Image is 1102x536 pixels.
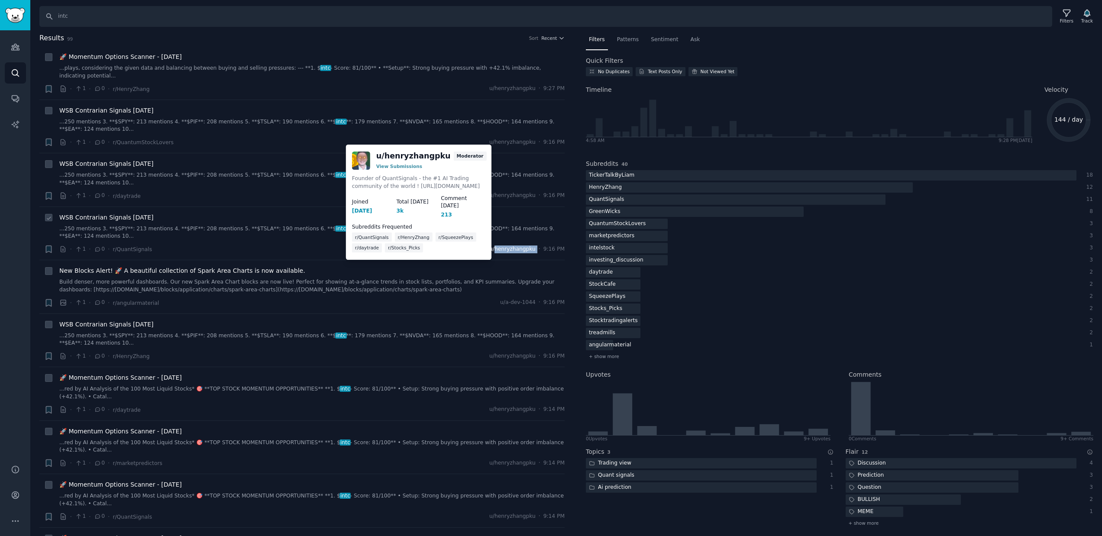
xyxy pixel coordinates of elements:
[352,175,485,190] p: Founder of QuantSignals - the #1 AI Trading community of the world ! [URL][DOMAIN_NAME]
[335,226,346,232] span: intc
[396,207,404,215] div: 3k
[59,373,182,382] span: 🚀 Momentum Options Scanner - [DATE]
[108,298,110,307] span: ·
[113,460,162,466] span: r/marketpredictors
[59,492,565,507] a: ...red by AI Analysis of the 100 Most Liquid Stocks* 🎯 **TOP STOCK MOMENTUM OPPORTUNITIES** **1. ...
[862,449,868,455] span: 12
[586,328,618,339] div: treadmills
[500,299,536,307] span: u/a-dev-1044
[113,407,140,413] span: r/daytrade
[352,207,372,215] div: [DATE]
[59,427,182,436] a: 🚀 Momentum Options Scanner - [DATE]
[75,513,86,520] span: 1
[352,152,370,170] img: henryzhangpku
[586,219,649,229] div: QuantumStockLovers
[59,385,565,400] a: ...red by AI Analysis of the 100 Most Liquid Stocks* 🎯 **TOP STOCK MOMENTUM OPPORTUNITIES** **1. ...
[75,406,86,413] span: 1
[59,278,565,294] a: Build denser, more powerful dashboards. Our new Spark Area Chart blocks are now live! Perfect for...
[1086,281,1093,288] div: 2
[617,36,639,44] span: Patterns
[539,459,540,467] span: ·
[651,36,678,44] span: Sentiment
[826,484,834,491] div: 1
[335,333,346,339] span: intc
[89,245,90,254] span: ·
[1086,484,1093,491] div: 3
[529,35,539,41] div: Sort
[543,299,565,307] span: 9:16 PM
[489,192,536,200] span: u/henryzhangpku
[586,304,625,314] div: Stocks_Picks
[67,36,73,42] span: 99
[846,507,877,517] div: MEME
[39,6,1052,27] input: Search Keyword
[108,512,110,521] span: ·
[1086,329,1093,337] div: 2
[59,159,153,168] a: WSB Contrarian Signals [DATE]
[543,192,565,200] span: 9:16 PM
[89,512,90,521] span: ·
[339,386,351,392] span: intc
[1086,171,1093,179] div: 18
[59,480,182,489] a: 🚀 Momentum Options Scanner - [DATE]
[94,459,105,467] span: 0
[59,320,153,329] a: WSB Contrarian Signals [DATE]
[489,85,536,93] span: u/henryzhangpku
[1060,18,1073,24] div: Filters
[94,192,105,200] span: 0
[586,291,628,302] div: SqueezePlays
[539,299,540,307] span: ·
[539,352,540,360] span: ·
[70,459,72,468] span: ·
[1086,508,1093,516] div: 1
[1060,436,1093,442] div: 9+ Comments
[108,191,110,200] span: ·
[59,171,565,187] a: ...250 mentions 3. **$SPY**: 213 mentions 4. **$PIF**: 208 mentions 5. **$TSLA**: 190 mentions 6....
[113,193,140,199] span: r/daytrade
[89,298,90,307] span: ·
[70,191,72,200] span: ·
[489,139,536,146] span: u/henryzhangpku
[586,243,617,254] div: intelstock
[59,106,153,115] a: WSB Contrarian Signals [DATE]
[1086,268,1093,276] div: 2
[1086,496,1093,504] div: 2
[539,85,540,93] span: ·
[59,52,182,61] a: 🚀 Momentum Options Scanner - [DATE]
[108,459,110,468] span: ·
[489,459,536,467] span: u/henryzhangpku
[94,245,105,253] span: 0
[541,35,557,41] span: Recent
[586,255,646,266] div: investing_discussion
[113,300,159,306] span: r/angularmaterial
[94,352,105,360] span: 0
[1086,341,1093,349] div: 1
[543,513,565,520] span: 9:14 PM
[586,470,637,481] div: Quant signals
[846,470,887,481] div: Prediction
[586,56,623,65] h2: Quick Filters
[586,137,604,143] div: 4:58 AM
[1086,305,1093,313] div: 2
[586,207,624,217] div: GreenWicks
[59,266,305,275] a: New Blocks Alert! 🚀 A beautiful collection of Spark Area Charts is now available.
[70,512,72,521] span: ·
[94,85,105,93] span: 0
[849,370,882,379] h2: Comments
[489,245,536,253] span: u/henryzhangpku
[586,458,634,469] div: Trading view
[108,352,110,361] span: ·
[586,370,611,379] h2: Upvotes
[75,192,86,200] span: 1
[589,36,605,44] span: Filters
[539,513,540,520] span: ·
[59,213,153,222] a: WSB Contrarian Signals [DATE]
[320,65,331,71] span: intc
[846,458,889,469] div: Discussion
[352,223,485,231] dt: Subreddits Frequented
